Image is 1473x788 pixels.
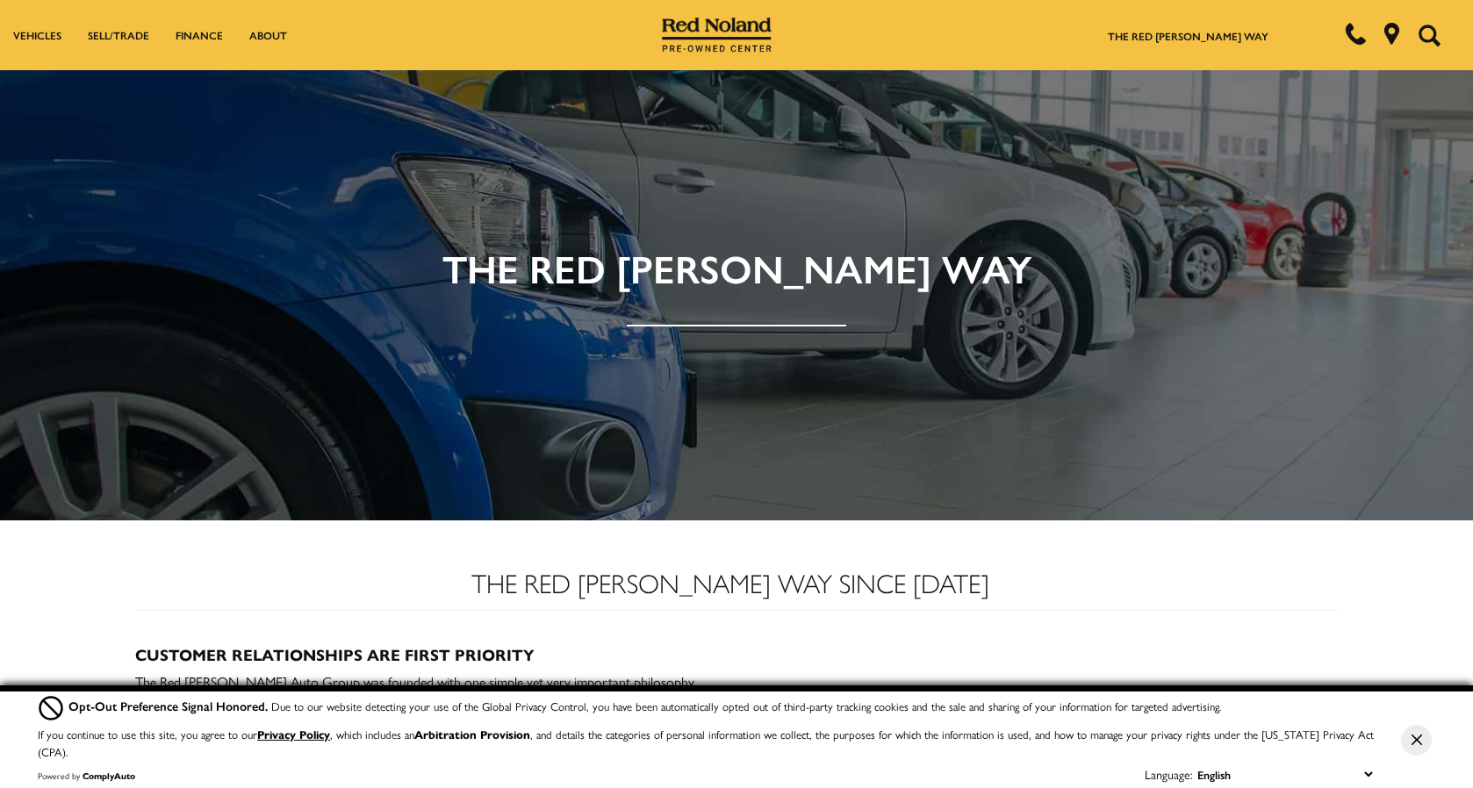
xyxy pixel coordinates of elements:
[68,697,1221,715] div: Due to our website detecting your use of the Global Privacy Control, you have been automatically ...
[1108,28,1268,44] a: The Red [PERSON_NAME] Way
[414,726,530,742] strong: Arbitration Provision
[257,726,330,742] a: Privacy Policy
[1412,1,1447,69] button: Open the search field
[1401,725,1432,756] button: Close Button
[662,18,772,53] img: Red Noland Pre-Owned
[135,671,723,772] p: The Red [PERSON_NAME] Auto Group was founded with one simple yet very important philosophy, liste...
[38,726,1374,760] p: If you continue to use this site, you agree to our , which includes an , and details the categori...
[68,697,271,714] span: Opt-Out Preference Signal Honored .
[122,568,1338,597] h1: The Red [PERSON_NAME] Way Since [DATE]
[38,770,135,781] div: Powered by
[135,646,723,663] h3: Customer Relationships Are First Priority
[1193,764,1376,784] select: Language Select
[662,24,772,41] a: Red Noland Pre-Owned
[83,770,135,782] a: ComplyAuto
[1145,768,1193,780] div: Language:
